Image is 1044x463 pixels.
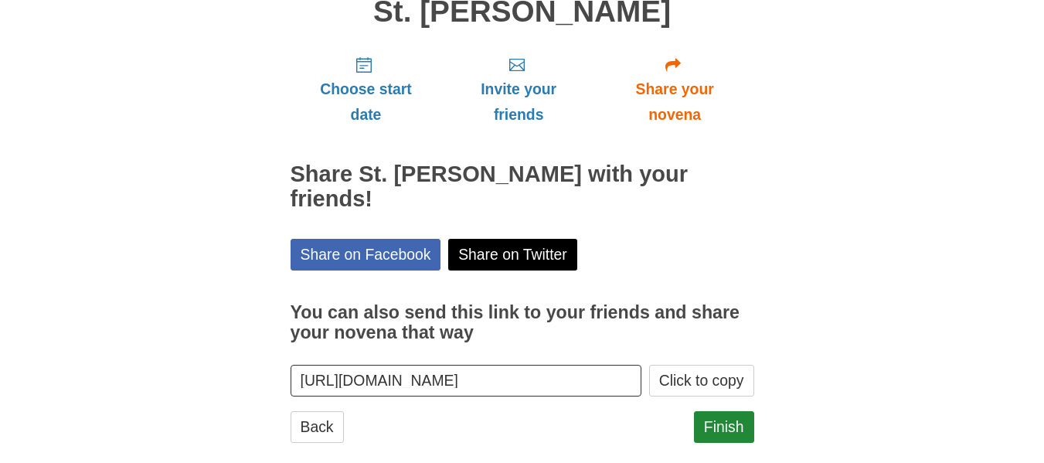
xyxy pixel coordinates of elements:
span: Choose start date [306,77,427,128]
h2: Share St. [PERSON_NAME] with your friends! [291,162,754,212]
a: Share on Twitter [448,239,577,271]
a: Invite your friends [441,43,595,135]
a: Share on Facebook [291,239,441,271]
span: Invite your friends [457,77,580,128]
a: Finish [694,411,754,443]
a: Choose start date [291,43,442,135]
a: Share your novena [596,43,754,135]
a: Back [291,411,344,443]
button: Click to copy [649,365,754,397]
h3: You can also send this link to your friends and share your novena that way [291,303,754,342]
span: Share your novena [611,77,739,128]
